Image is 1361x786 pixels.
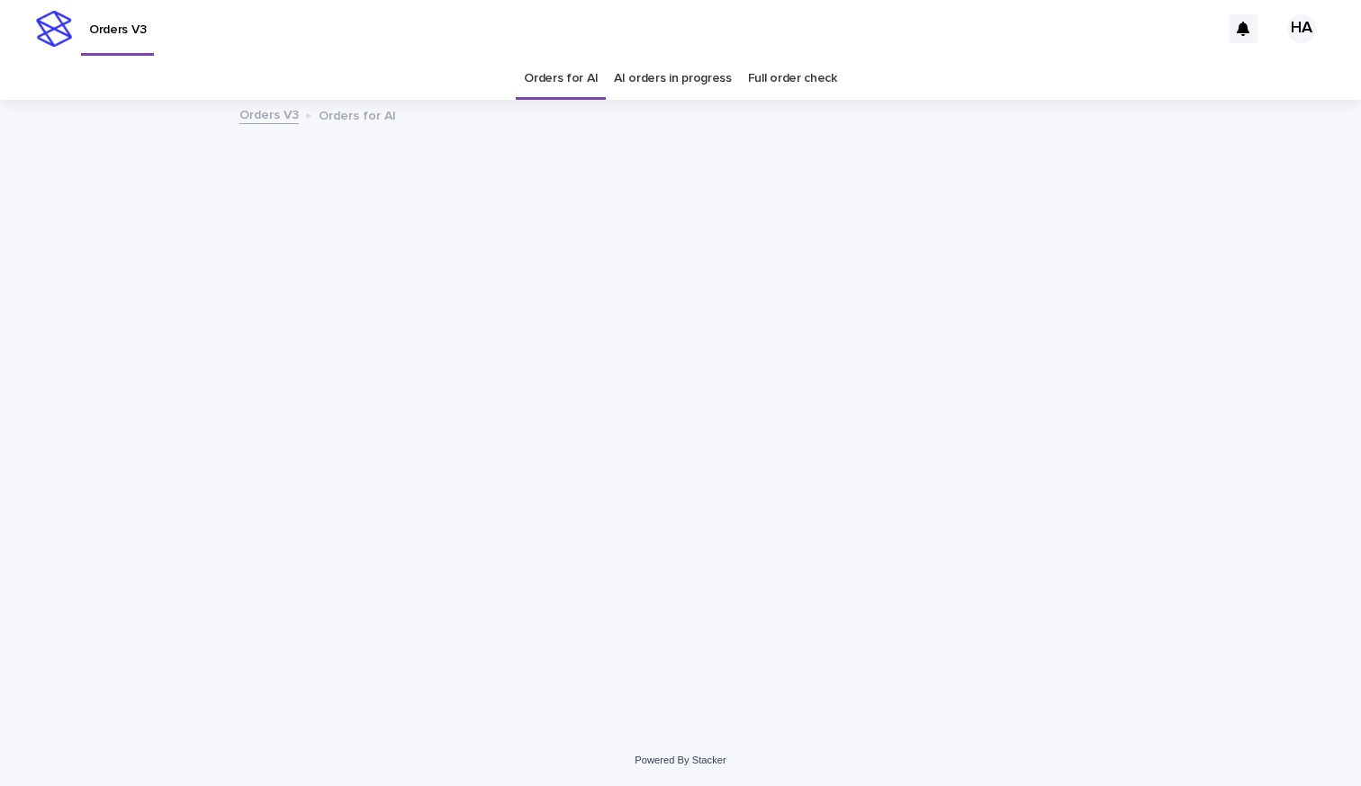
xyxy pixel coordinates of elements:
[614,58,732,100] a: AI orders in progress
[524,58,598,100] a: Orders for AI
[36,11,72,47] img: stacker-logo-s-only.png
[239,103,299,124] a: Orders V3
[1287,14,1316,43] div: HA
[748,58,837,100] a: Full order check
[319,104,396,124] p: Orders for AI
[635,755,726,765] a: Powered By Stacker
